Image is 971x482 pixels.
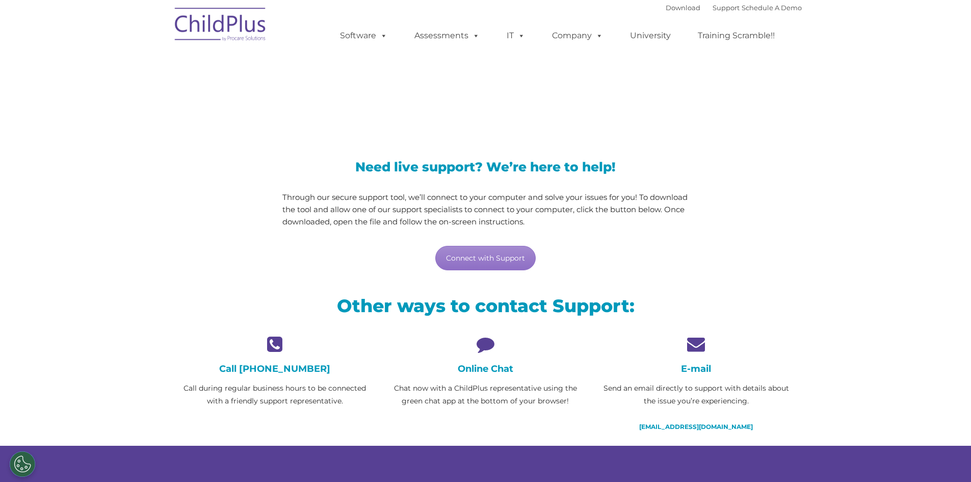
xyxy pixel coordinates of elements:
a: Support [713,4,740,12]
button: Cookies Settings [10,451,35,477]
a: Connect with Support [435,246,536,270]
a: Training Scramble!! [688,26,785,46]
p: Chat now with a ChildPlus representative using the green chat app at the bottom of your browser! [388,382,583,408]
span: LiveSupport with SplashTop [177,73,559,105]
a: Company [542,26,613,46]
a: Download [666,4,700,12]
a: University [620,26,681,46]
h4: E-mail [598,363,794,374]
img: ChildPlus by Procare Solutions [170,1,272,52]
h4: Call [PHONE_NUMBER] [177,363,373,374]
h3: Need live support? We’re here to help! [282,161,689,173]
p: Send an email directly to support with details about the issue you’re experiencing. [598,382,794,408]
h4: Online Chat [388,363,583,374]
h2: Other ways to contact Support: [177,294,794,317]
a: Software [330,26,398,46]
p: Call during regular business hours to be connected with a friendly support representative. [177,382,373,408]
a: Schedule A Demo [742,4,802,12]
a: Assessments [404,26,490,46]
font: | [666,4,802,12]
a: [EMAIL_ADDRESS][DOMAIN_NAME] [639,423,753,430]
p: Through our secure support tool, we’ll connect to your computer and solve your issues for you! To... [282,191,689,228]
a: IT [496,26,535,46]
